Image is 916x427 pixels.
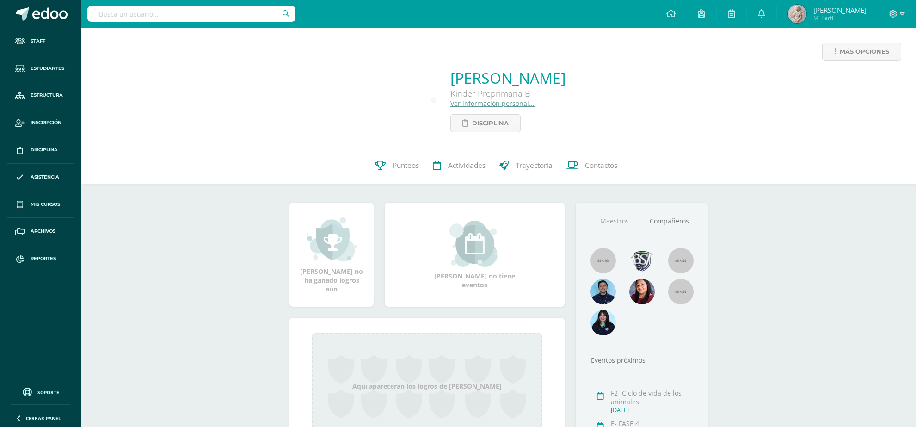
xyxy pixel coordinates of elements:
[31,255,56,262] span: Reportes
[7,136,74,164] a: Disciplina
[393,161,419,170] span: Punteos
[31,228,55,235] span: Archivos
[813,6,867,15] span: [PERSON_NAME]
[26,415,61,421] span: Cerrar panel
[31,201,60,208] span: Mis cursos
[668,248,694,273] img: 55x55
[7,109,74,136] a: Inscripción
[7,164,74,191] a: Asistencia
[31,65,64,72] span: Estudiantes
[813,14,867,22] span: Mi Perfil
[559,147,624,184] a: Contactos
[840,43,889,60] span: Más opciones
[37,389,59,396] span: Soporte
[472,115,509,132] span: Disciplina
[299,216,364,293] div: [PERSON_NAME] no ha ganado logros aún
[585,161,617,170] span: Contactos
[429,221,521,289] div: [PERSON_NAME] no tiene eventos
[450,114,521,132] a: Disciplina
[587,210,642,233] a: Maestros
[590,279,616,304] img: 8f174f9ec83d682dfb8124fd4ef1c5f7.png
[11,385,70,398] a: Soporte
[629,248,655,273] img: 231c7e80022bf159117d9ce304071113.png
[448,161,486,170] span: Actividades
[492,147,559,184] a: Trayectoria
[450,68,566,88] a: [PERSON_NAME]
[7,218,74,245] a: Archivos
[7,82,74,110] a: Estructura
[7,28,74,55] a: Staff
[7,245,74,272] a: Reportes
[450,88,566,99] div: Kinder Preprimaria B
[587,356,696,365] div: Eventos próximos
[307,216,357,262] img: achievement_small.png
[590,248,616,273] img: 55x55
[7,191,74,218] a: Mis cursos
[450,99,535,108] a: Ver información personal...
[822,43,901,61] a: Más opciones
[7,55,74,82] a: Estudiantes
[668,279,694,304] img: 55x55
[31,173,59,181] span: Asistencia
[642,210,696,233] a: Compañeros
[449,221,500,267] img: event_small.png
[31,92,63,99] span: Estructura
[87,6,295,22] input: Busca un usuario...
[31,37,45,45] span: Staff
[516,161,553,170] span: Trayectoria
[31,146,58,154] span: Disciplina
[629,279,655,304] img: 793c0cca7fcd018feab202218d1df9f6.png
[368,147,426,184] a: Punteos
[788,5,806,23] img: 0721312b14301b3cebe5de6252ad211a.png
[426,147,492,184] a: Actividades
[611,406,694,414] div: [DATE]
[590,310,616,335] img: d19080f2c8c7820594ba88805777092c.png
[611,389,694,406] div: F2- Ciclo de vida de los animales
[31,119,61,126] span: Inscripción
